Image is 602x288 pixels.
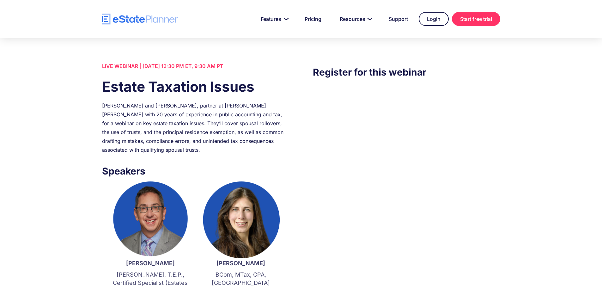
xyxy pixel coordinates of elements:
[102,101,289,154] div: [PERSON_NAME] and [PERSON_NAME], partner at [PERSON_NAME] [PERSON_NAME] with 20 years of experien...
[102,77,289,96] h1: Estate Taxation Issues
[216,260,265,267] strong: [PERSON_NAME]
[313,65,500,79] h3: Register for this webinar
[452,12,500,26] a: Start free trial
[419,12,449,26] a: Login
[297,13,329,25] a: Pricing
[102,62,289,70] div: LIVE WEBINAR | [DATE] 12:30 PM ET, 9:30 AM PT
[253,13,294,25] a: Features
[332,13,378,25] a: Resources
[126,260,175,267] strong: [PERSON_NAME]
[381,13,416,25] a: Support
[102,164,289,178] h3: Speakers
[202,271,280,287] p: BCom, MTax, CPA, [GEOGRAPHIC_DATA]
